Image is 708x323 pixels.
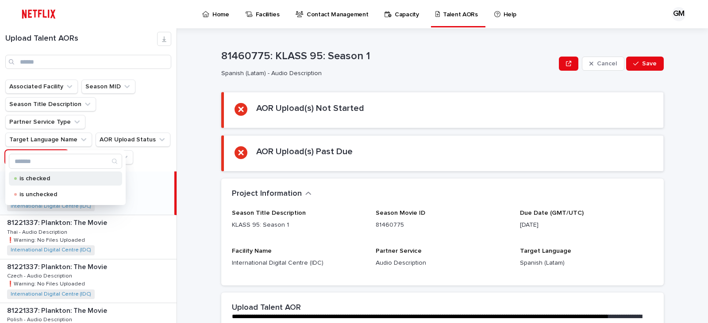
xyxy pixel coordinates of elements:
span: Target Language [520,248,571,254]
p: ❗️Warning: No Files Uploaded [7,236,87,243]
p: 81221337: Plankton: The Movie [7,217,109,227]
h2: AOR Upload(s) Not Started [256,103,364,114]
p: ❗️Warning: No Files Uploaded [7,279,87,287]
p: is unchecked [19,191,108,198]
span: Facility Name [232,248,272,254]
p: KLASS 95: Season 1 [232,220,365,230]
span: Season Movie ID [376,210,425,216]
a: International Digital Centre (IDC) [11,291,91,297]
p: 81221337: Plankton: The Movie [7,305,109,315]
p: Czech - Audio Description [7,271,74,279]
img: ifQbXi3ZQGMSEF7WDB7W [18,5,60,23]
span: Partner Service [376,248,422,254]
span: Season Title Description [232,210,306,216]
h2: Upload Talent AOR [232,303,301,313]
button: Season MID [81,80,135,94]
p: Audio Description [376,258,509,268]
button: Project Information [232,189,312,199]
span: Cancel [597,61,617,67]
button: Partner Service Type [5,115,85,129]
a: International Digital Centre (IDC) [11,203,91,209]
p: 81460775 [376,220,509,230]
button: Save [626,57,664,71]
button: Cancel [582,57,624,71]
p: Thai - Audio Description [7,228,69,236]
div: GM [672,7,686,21]
span: Due Date (GMT/UTC) [520,210,584,216]
button: Associated Facility [5,80,78,94]
p: is checked [19,175,108,182]
p: International Digital Centre (IDC) [232,258,365,268]
button: AOR Upload Status [96,133,170,147]
p: 81221337: Plankton: The Movie [7,261,109,271]
button: Target Language Name [5,133,92,147]
p: 81460775: KLASS 95: Season 1 [221,50,555,63]
p: [DATE] [520,220,653,230]
button: Season Title Description [5,97,96,111]
h2: Project Information [232,189,302,199]
p: Polish - Audio Description [7,315,74,323]
h1: Upload Talent AORs [5,34,157,44]
p: Spanish (Latam) - Audio Description [221,70,552,77]
span: Save [642,61,657,67]
h2: AOR Upload(s) Past Due [256,146,353,157]
a: International Digital Centre (IDC) [11,247,91,253]
input: Search [5,55,171,69]
p: Spanish (Latam) [520,258,653,268]
input: Search [9,154,122,168]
